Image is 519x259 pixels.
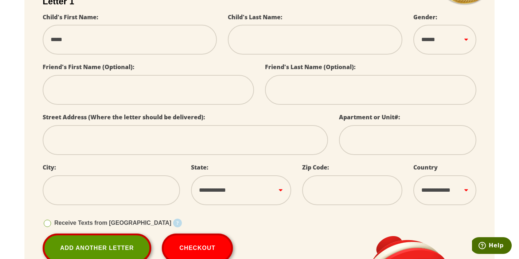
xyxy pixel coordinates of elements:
label: City: [43,163,56,171]
label: Friend's First Name (Optional): [43,63,134,71]
label: Gender: [413,13,437,21]
label: Friend's Last Name (Optional): [265,63,356,71]
label: Child's First Name: [43,13,98,21]
iframe: Opens a widget where you can find more information [472,237,512,255]
label: Apartment or Unit#: [339,113,400,121]
span: Receive Texts from [GEOGRAPHIC_DATA] [54,220,171,226]
label: Zip Code: [302,163,329,171]
label: Child's Last Name: [228,13,282,21]
label: State: [191,163,208,171]
label: Street Address (Where the letter should be delivered): [43,113,205,121]
label: Country [413,163,438,171]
